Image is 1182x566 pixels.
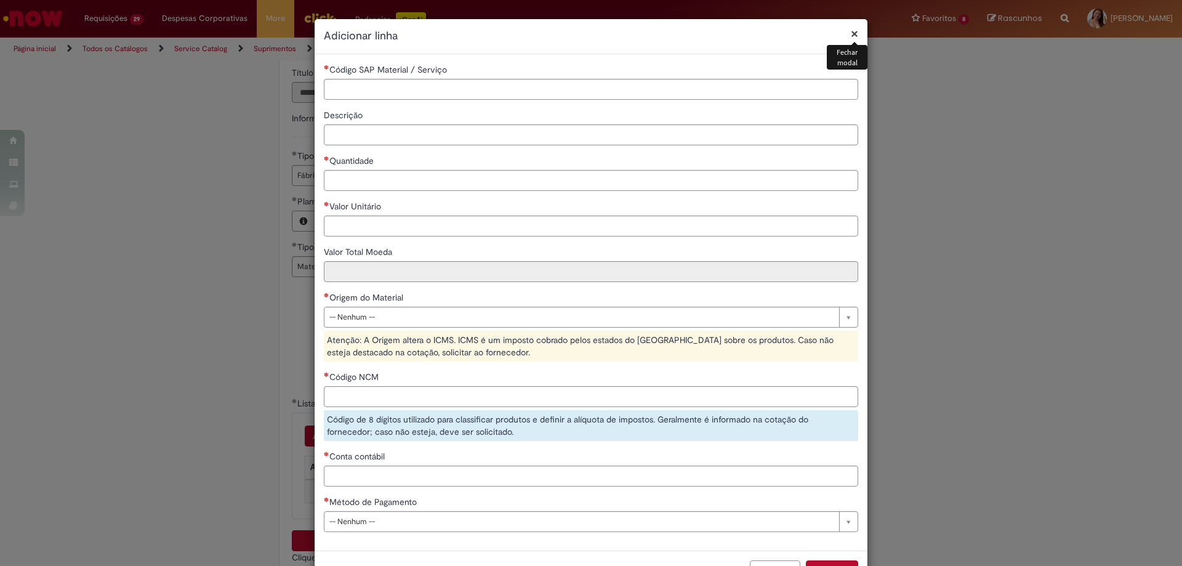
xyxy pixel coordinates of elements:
[324,201,329,206] span: Necessários
[329,307,833,327] span: -- Nenhum --
[324,110,365,121] span: Descrição
[329,496,419,507] span: Método de Pagamento
[324,79,858,100] input: Código SAP Material / Serviço
[827,45,867,70] div: Fechar modal
[324,331,858,362] div: Atenção: A Origem altera o ICMS. ICMS é um imposto cobrado pelos estados do [GEOGRAPHIC_DATA] sob...
[324,497,329,502] span: Necessários
[329,201,384,212] span: Valor Unitário
[324,124,858,145] input: Descrição
[324,386,858,407] input: Código NCM
[324,410,858,441] div: Código de 8 dígitos utilizado para classificar produtos e definir a alíquota de impostos. Geralme...
[324,216,858,237] input: Valor Unitário
[324,246,395,257] span: Somente leitura - Valor Total Moeda
[324,28,858,44] h2: Adicionar linha
[329,371,381,382] span: Código NCM
[324,466,858,487] input: Conta contábil
[329,292,406,303] span: Origem do Material
[324,170,858,191] input: Quantidade
[324,65,329,70] span: Necessários
[324,451,329,456] span: Necessários
[329,155,376,166] span: Quantidade
[329,451,387,462] span: Conta contábil
[329,64,449,75] span: Código SAP Material / Serviço
[324,293,329,297] span: Necessários
[851,27,858,40] button: Fechar modal
[329,512,833,532] span: -- Nenhum --
[324,261,858,282] input: Valor Total Moeda
[324,156,329,161] span: Necessários
[324,372,329,377] span: Necessários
